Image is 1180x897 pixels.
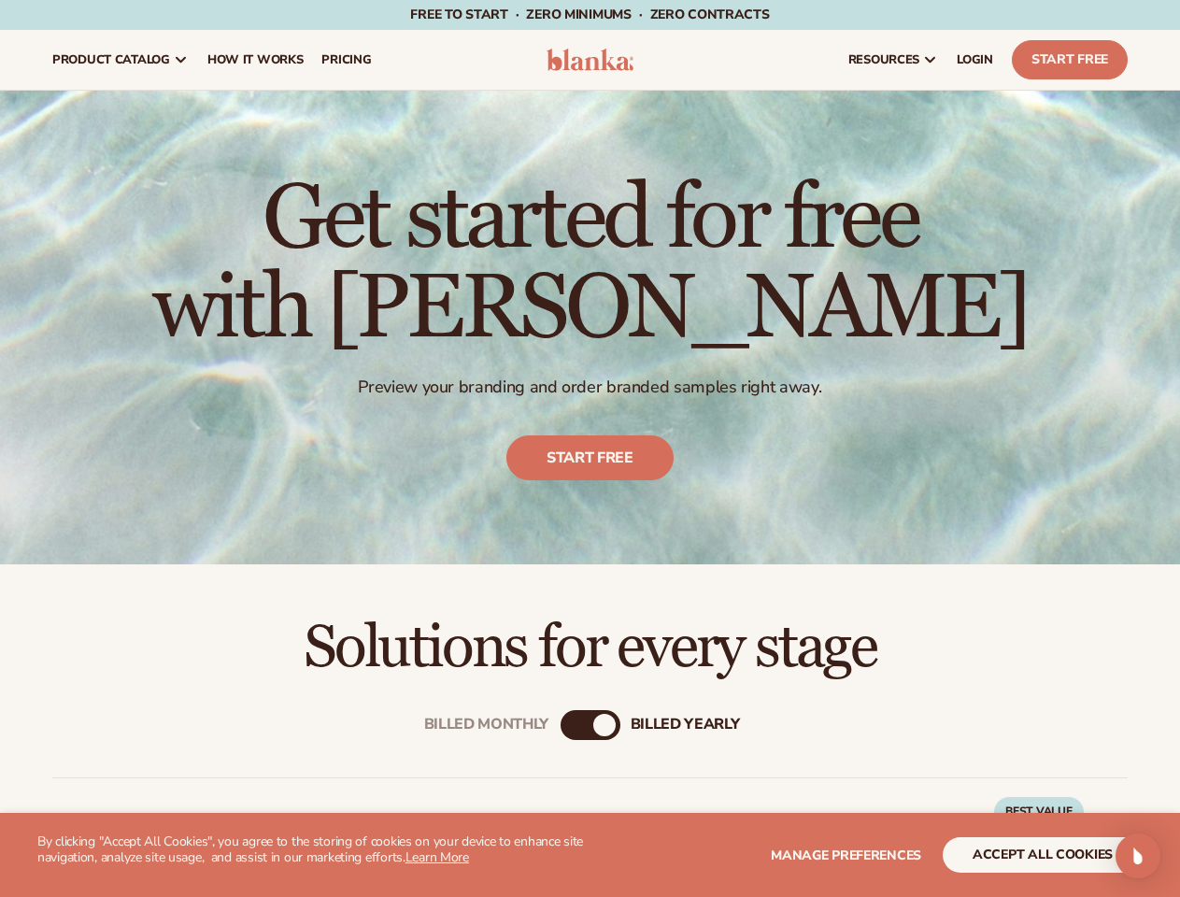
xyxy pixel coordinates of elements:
div: Billed Monthly [424,716,549,733]
a: resources [839,30,947,90]
span: Free to start · ZERO minimums · ZERO contracts [410,6,769,23]
h2: Solutions for every stage [52,617,1128,679]
div: Open Intercom Messenger [1116,833,1160,878]
span: Manage preferences [771,847,921,864]
h1: Get started for free with [PERSON_NAME] [152,175,1028,354]
button: Manage preferences [771,837,921,873]
a: How It Works [198,30,313,90]
img: logo [547,49,634,71]
a: Start Free [1012,40,1128,79]
a: Learn More [405,848,469,866]
span: LOGIN [957,52,993,67]
p: By clicking "Accept All Cookies", you agree to the storing of cookies on your device to enhance s... [37,834,590,866]
a: product catalog [43,30,198,90]
a: pricing [312,30,380,90]
a: LOGIN [947,30,1002,90]
button: accept all cookies [943,837,1143,873]
span: pricing [321,52,371,67]
div: billed Yearly [631,716,740,733]
a: Start free [506,435,674,480]
span: resources [848,52,919,67]
span: product catalog [52,52,170,67]
div: BEST VALUE [994,797,1084,827]
p: Preview your branding and order branded samples right away. [152,377,1028,398]
span: How It Works [207,52,304,67]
